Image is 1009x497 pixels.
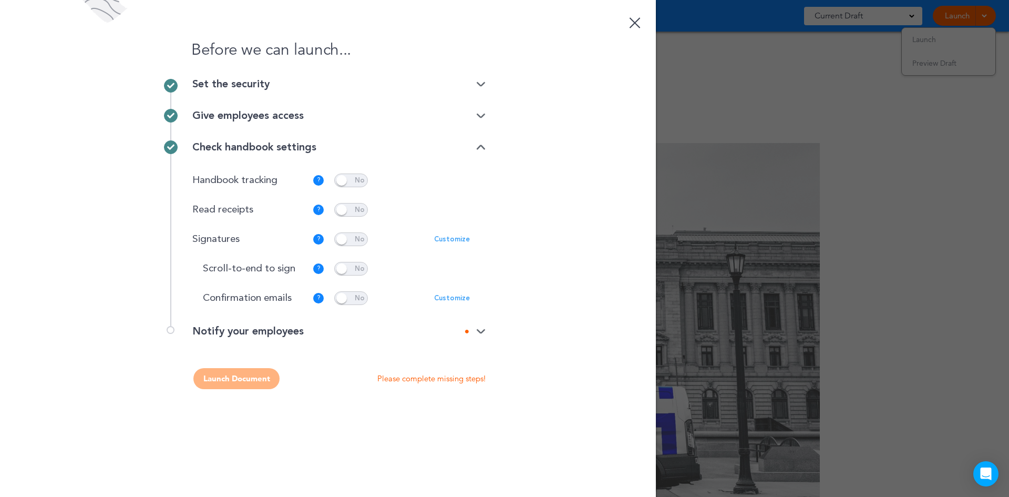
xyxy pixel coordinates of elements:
p: Please complete missing steps! [377,373,486,384]
img: arrow-down@2x.png [476,144,486,151]
div: ? [313,263,324,274]
p: Read receipts [192,205,305,215]
h1: Before we can launch... [170,42,486,58]
p: Customize [434,236,470,243]
p: Confirmation emails [203,293,305,303]
div: Open Intercom Messenger [973,461,998,486]
div: Check handbook settings [192,142,486,153]
p: Signatures [192,235,305,245]
div: ? [313,234,324,245]
div: ? [313,175,324,186]
div: Notify your employees [192,326,486,337]
img: arrow-down@2x.png [476,328,486,335]
p: Scroll-to-end to sign [203,264,305,274]
img: arrow-down@2x.png [476,81,486,88]
div: Set the security [192,79,486,89]
div: ? [313,205,324,215]
p: Handbook tracking [192,176,305,186]
div: ? [313,293,324,303]
div: Give employees access [192,110,486,121]
img: arrow-down@2x.png [476,113,486,119]
p: Customize [434,295,470,302]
